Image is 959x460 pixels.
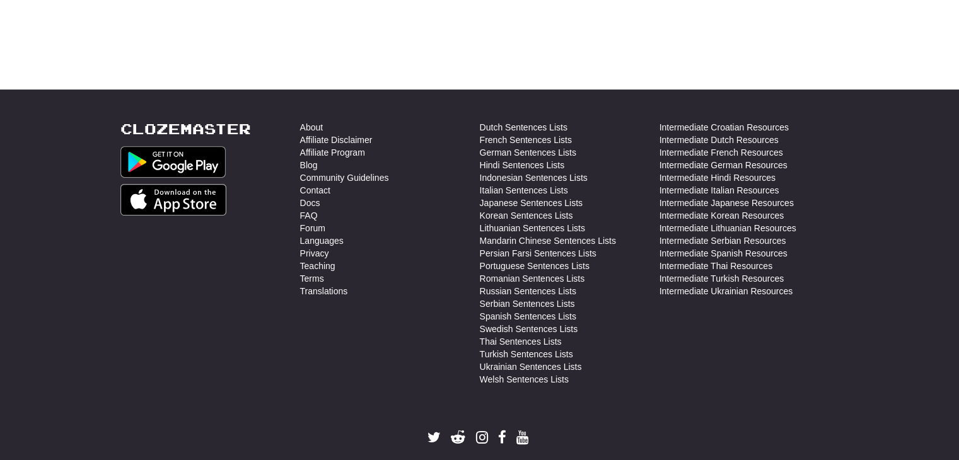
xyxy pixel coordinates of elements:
[660,197,794,209] a: Intermediate Japanese Resources
[660,222,796,234] a: Intermediate Lithuanian Resources
[300,247,329,260] a: Privacy
[300,146,365,159] a: Affiliate Program
[480,335,562,348] a: Thai Sentences Lists
[300,197,320,209] a: Docs
[300,171,389,184] a: Community Guidelines
[300,260,335,272] a: Teaching
[660,272,784,285] a: Intermediate Turkish Resources
[300,184,330,197] a: Contact
[660,171,776,184] a: Intermediate Hindi Resources
[660,184,779,197] a: Intermediate Italian Resources
[660,209,784,222] a: Intermediate Korean Resources
[480,247,596,260] a: Persian Farsi Sentences Lists
[480,360,582,373] a: Ukrainian Sentences Lists
[660,260,773,272] a: Intermediate Thai Resources
[480,171,588,184] a: Indonesian Sentences Lists
[480,234,616,247] a: Mandarin Chinese Sentences Lists
[660,247,788,260] a: Intermediate Spanish Resources
[300,121,323,134] a: About
[480,285,576,297] a: Russian Sentences Lists
[300,234,344,247] a: Languages
[480,323,578,335] a: Swedish Sentences Lists
[300,159,318,171] a: Blog
[120,184,227,216] img: Get it on App Store
[660,234,786,247] a: Intermediate Serbian Resources
[660,146,783,159] a: Intermediate French Resources
[660,285,793,297] a: Intermediate Ukrainian Resources
[480,209,573,222] a: Korean Sentences Lists
[120,146,226,178] img: Get it on Google Play
[480,134,572,146] a: French Sentences Lists
[300,222,325,234] a: Forum
[480,310,576,323] a: Spanish Sentences Lists
[480,184,568,197] a: Italian Sentences Lists
[480,222,585,234] a: Lithuanian Sentences Lists
[300,209,318,222] a: FAQ
[480,373,569,386] a: Welsh Sentences Lists
[660,159,788,171] a: Intermediate German Resources
[480,146,576,159] a: German Sentences Lists
[300,285,348,297] a: Translations
[480,260,590,272] a: Portuguese Sentences Lists
[480,197,583,209] a: Japanese Sentences Lists
[480,297,575,310] a: Serbian Sentences Lists
[300,272,324,285] a: Terms
[300,134,373,146] a: Affiliate Disclaimer
[480,159,565,171] a: Hindi Sentences Lists
[660,134,779,146] a: Intermediate Dutch Resources
[480,272,585,285] a: Romanian Sentences Lists
[480,121,567,134] a: Dutch Sentences Lists
[660,121,789,134] a: Intermediate Croatian Resources
[120,121,251,137] a: Clozemaster
[480,348,573,360] a: Turkish Sentences Lists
